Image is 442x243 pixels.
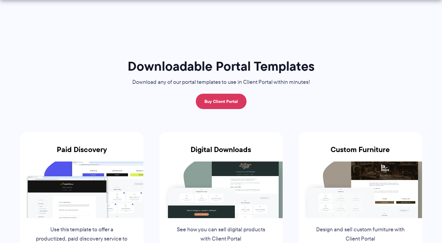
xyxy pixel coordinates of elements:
[118,58,324,74] h1: Downloadable Portal Templates
[196,94,246,109] a: Buy Client Portal
[20,145,143,161] h3: Paid Discovery
[159,145,283,161] h3: Digital Downloads
[299,145,422,161] h3: Custom Furniture
[118,78,324,87] p: Download any of our portal templates to use in Client Portal within minutes!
